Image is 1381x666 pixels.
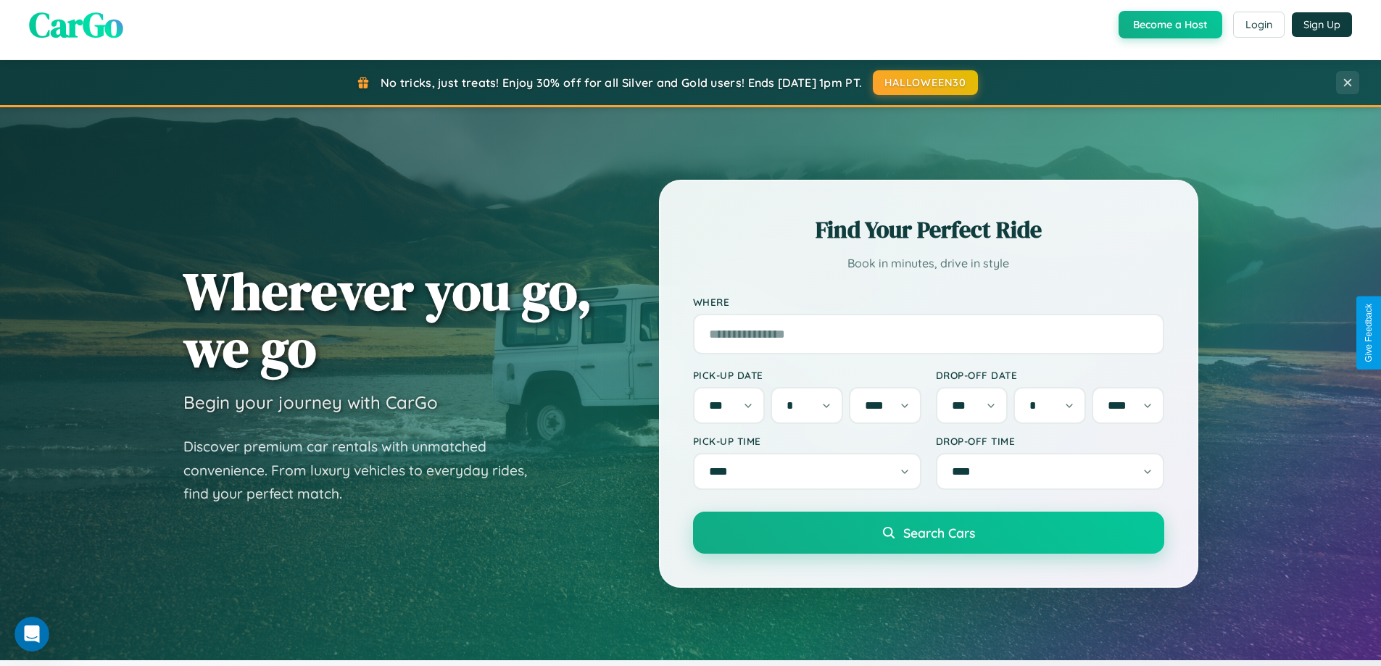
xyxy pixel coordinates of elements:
iframe: Intercom live chat [14,617,49,652]
label: Drop-off Time [936,435,1164,447]
button: HALLOWEEN30 [873,70,978,95]
label: Pick-up Time [693,435,921,447]
span: No tricks, just treats! Enjoy 30% off for all Silver and Gold users! Ends [DATE] 1pm PT. [381,75,862,90]
h1: Wherever you go, we go [183,262,592,377]
span: Search Cars [903,525,975,541]
p: Discover premium car rentals with unmatched convenience. From luxury vehicles to everyday rides, ... [183,435,546,506]
label: Drop-off Date [936,369,1164,381]
label: Pick-up Date [693,369,921,381]
h2: Find Your Perfect Ride [693,214,1164,246]
label: Where [693,296,1164,308]
button: Login [1233,12,1285,38]
button: Sign Up [1292,12,1352,37]
p: Book in minutes, drive in style [693,253,1164,274]
span: CarGo [29,1,123,49]
button: Become a Host [1119,11,1222,38]
div: Give Feedback [1364,304,1374,362]
h3: Begin your journey with CarGo [183,391,438,413]
button: Search Cars [693,512,1164,554]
